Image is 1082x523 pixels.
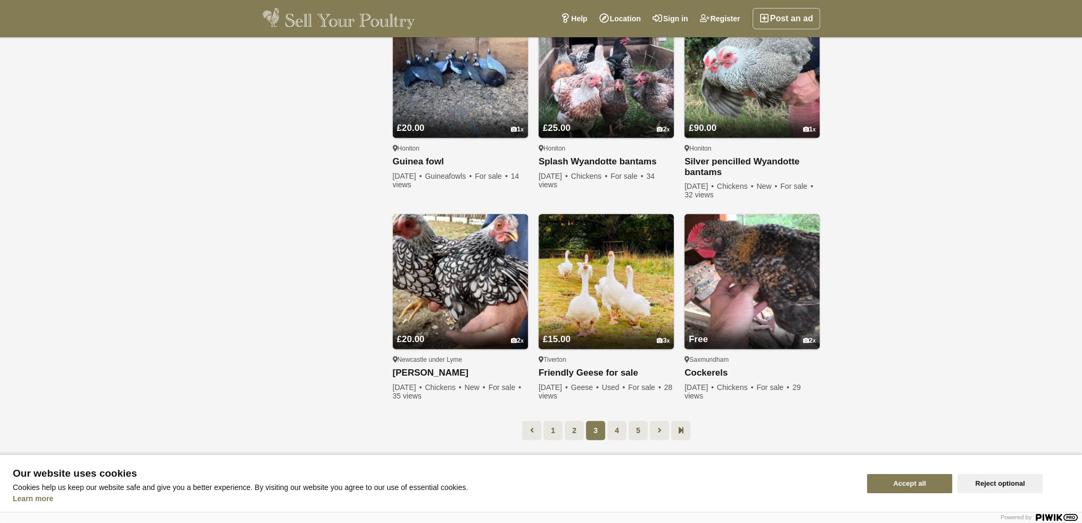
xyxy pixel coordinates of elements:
[867,474,952,493] button: Accept all
[393,368,528,379] a: [PERSON_NAME]
[13,494,53,503] a: Learn more
[539,355,674,364] div: Tiverton
[571,383,600,392] span: Geese
[571,172,609,180] span: Chickens
[465,383,486,392] span: New
[13,483,854,492] p: Cookies help us keep our website safe and give you a better experience. By visiting our website y...
[684,383,715,392] span: [DATE]
[543,123,571,133] span: £25.00
[262,8,415,29] img: Sell Your Poultry
[593,8,647,29] a: Location
[539,172,655,189] span: 34 views
[489,383,522,392] span: For sale
[539,172,569,180] span: [DATE]
[684,368,820,379] a: Cockerels
[602,383,626,392] span: Used
[780,182,814,190] span: For sale
[717,383,755,392] span: Chickens
[803,337,816,345] div: 2
[13,468,854,479] span: Our website uses cookies
[425,383,462,392] span: Chickens
[565,421,584,440] a: 2
[397,334,425,344] span: £20.00
[393,156,528,168] a: Guinea fowl
[957,474,1043,493] button: Reject optional
[684,214,820,349] img: Cockerels
[511,126,524,134] div: 1
[539,383,672,400] span: 28 views
[539,368,674,379] a: Friendly Geese for sale
[684,355,820,364] div: Saxmundham
[684,190,713,199] span: 32 views
[684,314,820,349] a: Free 2
[689,123,716,133] span: £90.00
[689,334,708,344] span: Free
[539,214,674,349] img: Friendly Geese for sale
[539,314,674,349] a: £15.00 3
[393,172,519,189] span: 14 views
[610,172,644,180] span: For sale
[393,2,528,137] img: Guinea fowl
[393,355,528,364] div: Newcastle under Lyme
[756,383,790,392] span: For sale
[657,126,670,134] div: 2
[393,144,528,153] div: Honiton
[803,126,816,134] div: 1
[393,314,528,349] a: £20.00 2
[475,172,508,180] span: For sale
[684,2,820,137] img: Silver pencilled Wyandotte bantams
[647,8,694,29] a: Sign in
[425,172,473,180] span: Guineafowls
[543,421,563,440] a: 1
[657,337,670,345] div: 3
[539,103,674,138] a: £25.00 2
[753,8,820,29] a: Post an ad
[393,172,423,180] span: [DATE]
[511,337,524,345] div: 2
[684,144,820,153] div: Honiton
[397,123,425,133] span: £20.00
[539,144,674,153] div: Honiton
[694,8,746,29] a: Register
[539,383,569,392] span: [DATE]
[539,2,674,137] img: Splash Wyandotte bantams
[684,383,800,400] span: 29 views
[756,182,778,190] span: New
[717,182,755,190] span: Chickens
[684,103,820,138] a: £90.00 1
[539,156,674,168] a: Splash Wyandotte bantams
[629,421,648,440] a: 5
[543,334,571,344] span: £15.00
[628,383,662,392] span: For sale
[586,421,605,440] span: 3
[393,103,528,138] a: £20.00 1
[393,383,423,392] span: [DATE]
[555,8,593,29] a: Help
[393,392,422,400] span: 35 views
[607,421,626,440] a: 4
[1001,514,1031,520] span: Powered by
[684,156,820,178] a: Silver pencilled Wyandotte bantams
[393,214,528,349] img: Wyandotte bantams
[684,182,715,190] span: [DATE]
